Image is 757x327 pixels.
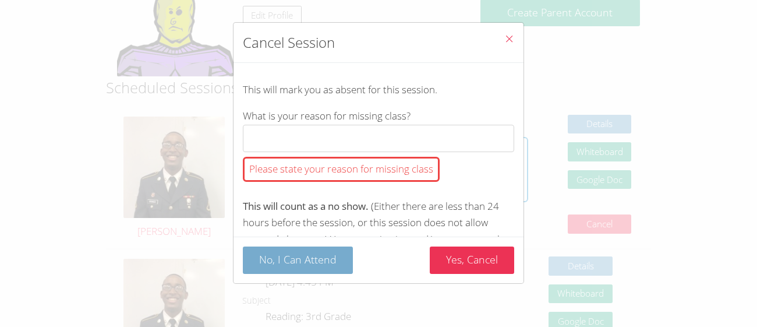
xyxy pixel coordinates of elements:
[243,32,335,53] h2: Cancel Session
[430,247,514,274] button: Yes, Cancel
[243,199,369,213] span: This will count as a no show.
[243,247,353,274] button: No, I Can Attend
[243,125,514,152] input: What is your reason for missing class?Please state your reason for missing class
[243,157,440,182] div: Please state your reason for missing class
[243,109,411,122] span: What is your reason for missing class?
[243,198,514,266] p: (Either there are less than 24 hours before the session, or this session does not allow excused a...
[495,23,523,58] button: Close
[243,82,514,99] p: This will mark you as absent for this session.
